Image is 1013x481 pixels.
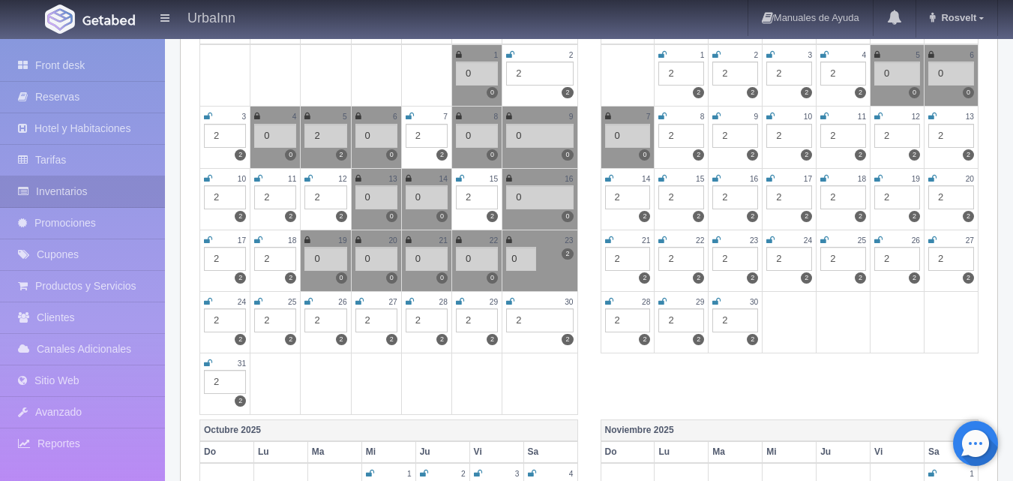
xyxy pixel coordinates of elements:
[82,14,135,26] img: Getabed
[766,62,812,86] div: 2
[204,370,246,394] div: 2
[970,51,974,59] small: 6
[386,272,397,284] label: 0
[456,124,498,148] div: 0
[304,185,346,209] div: 2
[388,298,397,306] small: 27
[336,334,347,345] label: 2
[763,441,817,463] th: Mi
[909,87,920,98] label: 0
[439,175,448,183] small: 14
[456,62,498,86] div: 0
[862,51,866,59] small: 4
[750,298,758,306] small: 30
[238,236,246,245] small: 17
[855,211,866,222] label: 2
[747,149,758,161] label: 2
[388,236,397,245] small: 20
[407,470,412,478] small: 1
[204,185,246,209] div: 2
[523,441,577,463] th: Sa
[871,441,925,463] th: Vi
[747,272,758,284] label: 2
[288,236,296,245] small: 18
[254,185,296,209] div: 2
[338,175,346,183] small: 12
[820,62,866,86] div: 2
[204,308,246,332] div: 2
[456,247,498,271] div: 0
[406,185,448,209] div: 0
[820,185,866,209] div: 2
[456,185,498,209] div: 2
[565,236,573,245] small: 23
[238,359,246,368] small: 31
[493,113,498,121] small: 8
[855,149,866,161] label: 2
[336,149,347,161] label: 2
[439,236,448,245] small: 21
[750,175,758,183] small: 16
[487,334,498,345] label: 2
[493,51,498,59] small: 1
[436,272,448,284] label: 0
[804,113,812,121] small: 10
[696,298,704,306] small: 29
[801,211,812,222] label: 2
[916,51,920,59] small: 5
[928,185,974,209] div: 2
[254,308,296,332] div: 2
[754,113,759,121] small: 9
[858,175,866,183] small: 18
[639,149,650,161] label: 0
[569,113,574,121] small: 9
[874,185,920,209] div: 2
[693,334,704,345] label: 2
[355,308,397,332] div: 2
[200,441,254,463] th: Do
[235,334,246,345] label: 2
[285,211,296,222] label: 2
[386,149,397,161] label: 0
[712,247,758,271] div: 2
[288,175,296,183] small: 11
[562,211,573,222] label: 0
[285,149,296,161] label: 0
[808,51,813,59] small: 3
[253,441,307,463] th: Lu
[912,236,920,245] small: 26
[436,149,448,161] label: 2
[937,12,976,23] span: Rosvelt
[235,149,246,161] label: 2
[562,334,573,345] label: 2
[858,113,866,121] small: 11
[642,175,650,183] small: 14
[45,5,75,34] img: Getabed
[712,308,758,332] div: 2
[456,308,498,332] div: 2
[912,175,920,183] small: 19
[874,124,920,148] div: 2
[254,247,296,271] div: 2
[242,113,247,121] small: 3
[393,113,397,121] small: 6
[963,211,974,222] label: 2
[254,124,296,148] div: 0
[304,247,346,271] div: 0
[747,334,758,345] label: 2
[966,236,974,245] small: 27
[855,87,866,98] label: 2
[693,272,704,284] label: 2
[658,124,704,148] div: 2
[285,334,296,345] label: 2
[285,272,296,284] label: 2
[820,124,866,148] div: 2
[515,470,520,478] small: 3
[605,124,651,148] div: 0
[966,175,974,183] small: 20
[970,470,974,478] small: 1
[235,272,246,284] label: 2
[766,247,812,271] div: 2
[928,247,974,271] div: 2
[747,211,758,222] label: 2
